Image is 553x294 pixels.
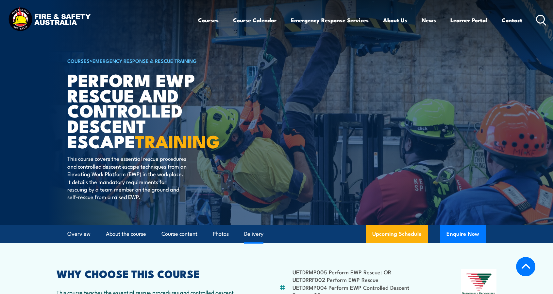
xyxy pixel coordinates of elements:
a: Upcoming Schedule [366,225,428,243]
a: COURSES [67,57,90,64]
a: Photos [213,225,229,243]
li: UETDRRF002 Perform EWP Rescue [293,276,429,283]
h1: Perform EWP Rescue and Controlled Descent Escape [67,72,229,149]
a: Contact [502,11,522,29]
h2: WHY CHOOSE THIS COURSE [57,269,247,278]
a: Learner Portal [450,11,487,29]
button: Enquire Now [440,225,486,243]
a: About the course [106,225,146,243]
a: News [422,11,436,29]
a: Delivery [244,225,263,243]
a: About Us [383,11,407,29]
a: Course Calendar [233,11,276,29]
a: Emergency Response & Rescue Training [92,57,197,64]
a: Course content [161,225,197,243]
a: Courses [198,11,219,29]
li: UETDRMP005 Perform EWP Rescue: OR [293,268,429,276]
p: This course covers the essential rescue procedures and controlled descent escape techniques from ... [67,155,187,200]
a: Emergency Response Services [291,11,369,29]
strong: TRAINING [135,127,220,154]
a: Overview [67,225,91,243]
h6: > [67,57,229,64]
